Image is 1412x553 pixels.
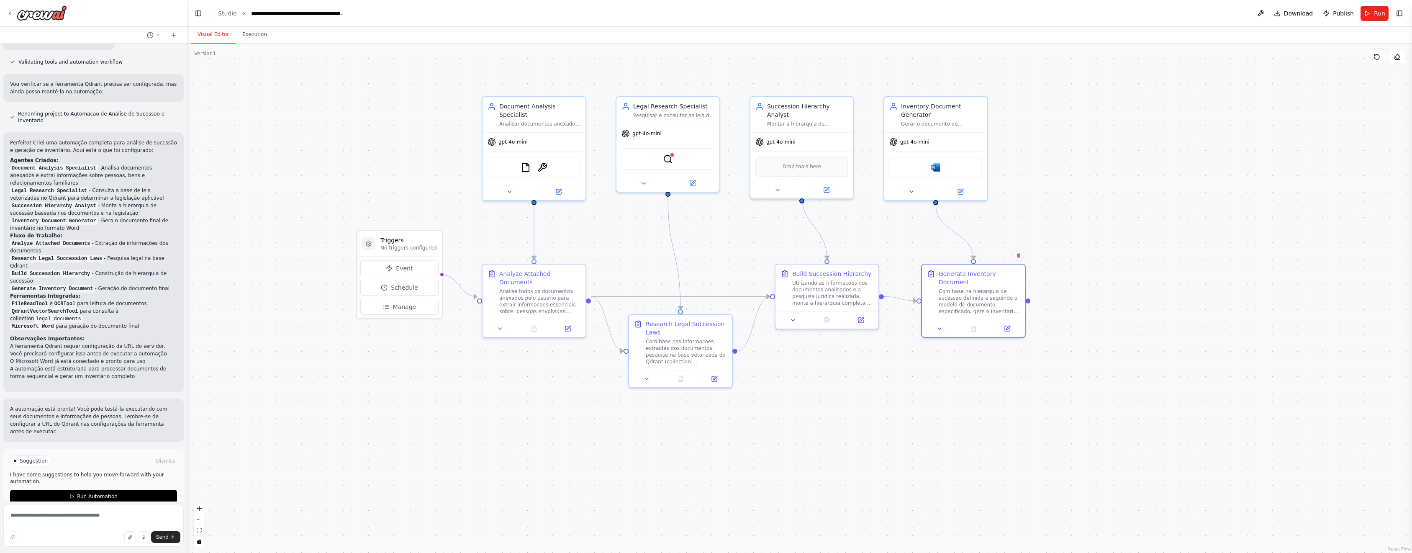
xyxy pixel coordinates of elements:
div: Com base nas informacoes extraidas dos documentos, pesquise na base vetorizada do Qdrant (collect... [646,338,727,365]
button: Start a new chat [167,30,180,40]
button: No output available [516,324,552,334]
code: Analyze Attached Documents [10,240,92,247]
button: Open in side panel [846,315,875,325]
g: Edge from 5de34d28-811c-465f-aa1c-decd17c22a2f to cbf5ffee-1316-4dbd-8b71-2fbf58b806eb [530,197,538,259]
div: Document Analysis Specialist [499,102,580,119]
div: Build Succession Hierarchy [792,270,871,278]
span: Send [156,534,169,540]
img: Logo [17,5,67,21]
button: No output available [809,315,845,325]
span: gpt-4o-mini [766,139,796,145]
span: Download [1284,9,1313,18]
code: OCRTool [53,300,77,308]
code: Succession Hierarchy Analyst [10,202,98,210]
li: - Monta a hierarquia de sucessão baseada nos documentos e na legislação [10,202,177,217]
button: Event [360,260,439,276]
div: Research Legal Succession Laws [646,320,727,337]
li: - Pesquisa legal na base Qdrant [10,255,177,270]
div: Succession Hierarchy AnalystMontar a hierarquia de sucessao completa baseada nas informacoes dos ... [750,96,854,199]
div: Generate Inventory Document [939,270,1020,286]
li: - Consulta a base de leis vetorizadas no Qdrant para determinar a legislação aplicável [10,187,177,202]
div: Analyze Attached DocumentsAnalise todos os documentos anexados pelo usuario para extrair informac... [482,264,586,338]
span: Renaming project to Automacao de Analise de Sucessao e Inventario [18,111,177,124]
img: QdrantVectorSearchTool [663,154,673,164]
button: zoom in [194,503,205,514]
button: Schedule [360,280,439,296]
span: Validating tools and automation workflow [18,59,123,65]
button: Run Automation [10,490,177,503]
button: Open in side panel [937,187,984,197]
strong: Agentes Criados: [10,157,58,163]
code: Legal Research Specialist [10,187,89,195]
div: Com base na hierarquia de sucessao definida e seguindo o modelo de documento especificado, gere o... [939,288,1020,315]
img: Microsoft word [931,162,941,172]
button: Open in side panel [993,324,1022,334]
button: Publish [1320,6,1357,21]
code: QdrantVectorSearchTool [10,308,80,315]
button: No output available [663,374,698,384]
li: O Microsoft Word já está conectado e pronto para uso [10,358,177,365]
div: Succession Hierarchy Analyst [767,102,848,119]
code: Build Succession Hierarchy [10,270,92,278]
li: - Construção da hierarquia de sucessão [10,270,177,285]
span: Drop tools here [783,162,822,171]
span: Run [1374,9,1385,18]
button: Hide left sidebar [193,8,204,19]
button: Dismiss [154,457,177,465]
span: Event [396,264,413,273]
button: Run [1361,6,1389,21]
a: Studio [218,10,237,17]
button: zoom out [194,514,205,525]
g: Edge from cbf5ffee-1316-4dbd-8b71-2fbf58b806eb to bd89d89f-7fb2-461b-a59b-9006ca7a718e [591,293,624,355]
button: Upload files [124,531,136,543]
button: Open in side panel [803,185,850,195]
button: Send [151,531,180,543]
li: - Gera o documento final de inventário no formato Word [10,217,177,232]
span: Schedule [391,283,418,292]
button: Show right sidebar [1394,8,1405,19]
button: Download [1271,6,1317,21]
div: React Flow controls [194,503,205,547]
div: Legal Research Specialist [633,102,714,111]
div: Gerar o documento de inventario final seguindo o modelo especificado e preenchendo todas as infor... [901,121,982,127]
li: - Analisa documentos anexados e extrai informações sobre pessoas, bens e relacionamentos familiares [10,164,177,187]
button: Click to speak your automation idea [138,531,149,543]
g: Edge from 09f430f4-5ffd-4581-bcdd-0b754bfe6a88 to 680ca933-200f-413c-a3f6-1146e6eaa8e1 [884,293,917,305]
code: Research Legal Succession Laws [10,255,104,262]
g: Edge from bd89d89f-7fb2-461b-a59b-9006ca7a718e to 09f430f4-5ffd-4581-bcdd-0b754bfe6a88 [737,293,770,355]
div: Pesquisar e consultar as leis de sucessao na base vetorizada do Qdrant para determinar a ordem de... [633,112,714,119]
img: OCRTool [537,162,547,172]
li: - Geração do documento final [10,285,177,292]
li: A ferramenta Qdrant requer configuração da URL do servidor. Você precisará configurar isso antes ... [10,342,177,358]
div: Inventory Document Generator [901,102,982,119]
div: Analisar documentos anexados e extrair informacoes relevantes sobre pessoas, bens, relacionamento... [499,121,580,127]
a: React Flow attribution [1388,547,1411,551]
div: Inventory Document GeneratorGerar o documento de inventario final seguindo o modelo especificado ... [883,96,988,201]
code: Generate Inventory Document [10,285,95,293]
button: Open in side panel [669,178,716,188]
li: e para leitura de documentos [10,300,177,307]
code: legal_documents [34,315,83,323]
div: Montar a hierarquia de sucessao completa baseada nas informacoes dos documentos e na legislacao a... [767,121,848,127]
div: Generate Inventory DocumentCom base na hierarquia de sucessao definida e seguindo o modelo de doc... [921,264,1026,338]
strong: Fluxo de Trabalho: [10,233,62,239]
g: Edge from aa4cd5e6-3506-4d2a-bc55-c06b0e86eb0b to bd89d89f-7fb2-461b-a59b-9006ca7a718e [664,197,685,309]
button: Manage [360,299,439,315]
span: gpt-4o-mini [632,130,662,137]
div: TriggersNo triggers configuredEventScheduleManage [356,230,443,319]
span: gpt-4o-mini [498,139,528,145]
span: Run Automation [77,493,118,500]
strong: Observações Importantes: [10,336,85,342]
span: Suggestion [20,458,48,464]
li: para consulta à collection [10,307,177,322]
strong: Ferramentas Integradas: [10,293,80,299]
div: Document Analysis SpecialistAnalisar documentos anexados e extrair informacoes relevantes sobre p... [482,96,586,201]
button: No output available [956,324,991,334]
p: I have some suggestions to help you move forward with your automation. [10,471,177,485]
g: Edge from ec9131f0-4a54-4c05-bac0-f417094ea307 to 09f430f4-5ffd-4581-bcdd-0b754bfe6a88 [798,195,831,259]
button: toggle interactivity [194,536,205,547]
div: Utilizando as informacoes dos documentos analisados e a pesquisa juridica realizada, monte a hier... [792,280,873,306]
button: Switch to previous chat [144,30,164,40]
code: FileReadTool [10,300,49,308]
p: A automação está pronta! Você pode testá-la executando com seus documentos e informações de pesso... [10,405,177,435]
